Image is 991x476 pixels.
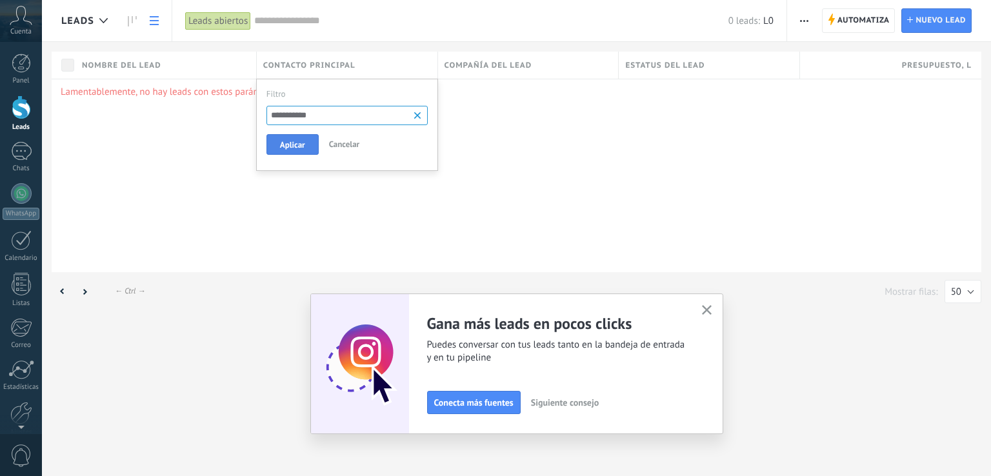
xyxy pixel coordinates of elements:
div: Panel [3,77,40,85]
button: 50 [945,280,981,303]
h2: Gana más leads en pocos clicks [427,313,686,333]
button: Aplicar [266,134,319,155]
span: Conecta más fuentes [434,398,514,407]
span: Compañía del lead [445,59,532,72]
span: 50 [951,286,961,298]
span: Contacto principal [263,59,355,72]
span: Aplicar [280,141,305,150]
span: Siguiente consejo [531,398,599,407]
p: Mostrar filas: [885,286,937,298]
span: Nombre del lead [82,59,161,72]
span: Cancelar [329,139,360,150]
div: Estadísticas [3,383,40,392]
div: Leads [3,123,40,132]
span: Puedes conversar con tus leads tanto en la bandeja de entrada y en tu pipeline [427,339,686,364]
span: Presupuesto , L [902,59,972,72]
div: Calendario [3,254,40,263]
div: ← Ctrl → [115,286,145,296]
span: Estatus del lead [625,59,705,72]
div: Filtro [266,79,428,103]
button: Conecta más fuentes [427,391,521,414]
button: Siguiente consejo [525,393,605,412]
div: Chats [3,164,40,173]
p: Lamentablemente, no hay leads con estos parámetros. [61,86,972,98]
div: WhatsApp [3,208,39,220]
div: Correo [3,341,40,350]
button: Cancelar [323,134,366,155]
div: Listas [3,299,40,308]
